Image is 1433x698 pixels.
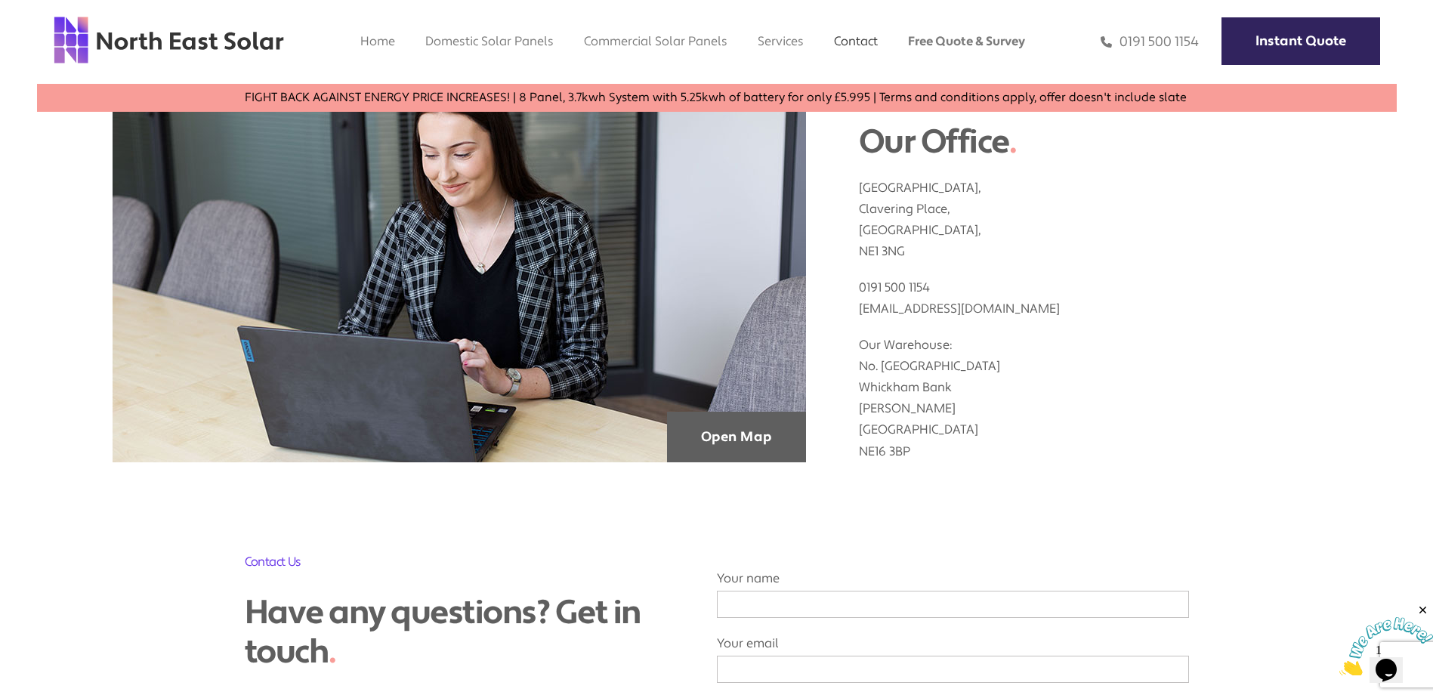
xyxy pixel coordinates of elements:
[717,656,1189,683] input: Your email
[360,33,395,49] a: Home
[245,593,679,673] div: Have any questions? Get in touch
[245,553,679,570] h2: Contact Us
[758,33,804,49] a: Services
[859,280,930,295] a: 0191 500 1154
[1101,33,1199,51] a: 0191 500 1154
[717,570,1189,610] label: Your name
[667,412,806,462] a: Open Map
[834,33,878,49] a: Contact
[53,15,285,65] img: north east solar logo
[329,631,336,673] span: .
[859,162,1321,262] p: [GEOGRAPHIC_DATA], Clavering Place, [GEOGRAPHIC_DATA], NE1 3NG
[1339,604,1433,675] iframe: chat widget
[859,122,1321,162] h2: Our Office
[717,635,1189,675] label: Your email
[859,320,1321,462] p: Our Warehouse: No. [GEOGRAPHIC_DATA] Whickham Bank [PERSON_NAME] [GEOGRAPHIC_DATA] NE16 3BP
[6,6,12,19] span: 1
[425,33,554,49] a: Domestic Solar Panels
[1101,33,1112,51] img: phone icon
[859,301,1060,317] a: [EMAIL_ADDRESS][DOMAIN_NAME]
[717,591,1189,618] input: Your name
[1009,121,1017,163] span: .
[908,33,1025,49] a: Free Quote & Survey
[1221,17,1380,65] a: Instant Quote
[584,33,727,49] a: Commercial Solar Panels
